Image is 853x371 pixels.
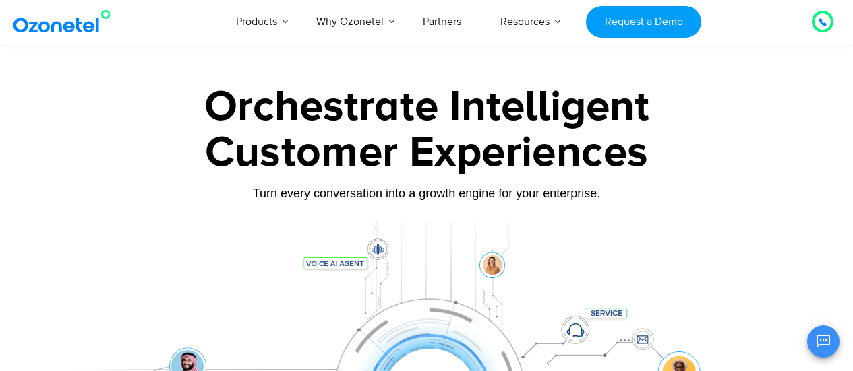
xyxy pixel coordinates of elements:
div: Orchestrate Intelligent [53,86,801,129]
div: Customer Experiences [53,121,801,185]
a: Request a Demo [586,6,701,38]
div: Turn every conversation into a growth engine for your enterprise. [53,186,801,201]
button: Open chat [807,325,840,358]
